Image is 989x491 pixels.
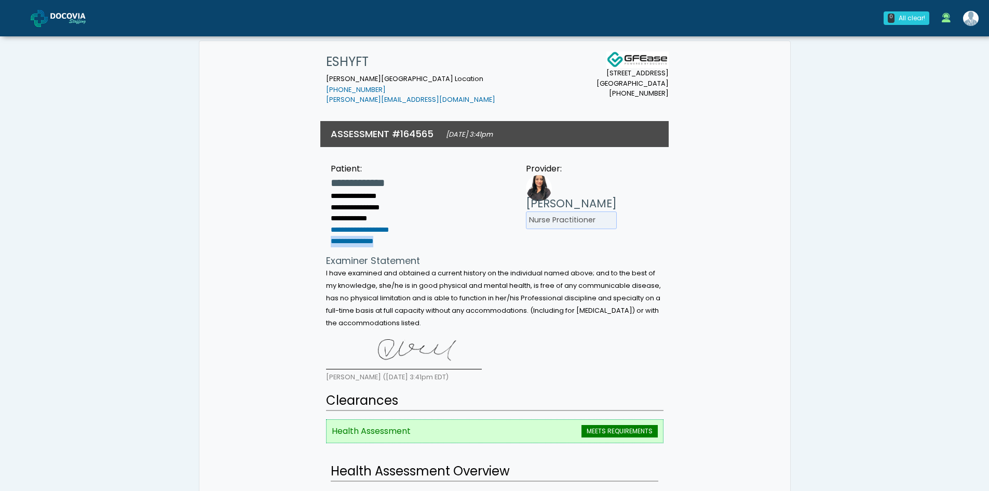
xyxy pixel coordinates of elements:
[446,130,493,139] small: [DATE] 3:41pm
[326,333,482,369] img: 6gSWmAAAAAGSURBVAMAwyxEHGPZQ0wAAAAASUVORK5CYII=
[8,4,39,35] button: Open LiveChat chat widget
[50,13,102,23] img: Docovia
[888,14,895,23] div: 0
[326,373,449,381] small: [PERSON_NAME] ([DATE] 3:41pm EDT)
[331,462,658,482] h2: Health Assessment Overview
[331,163,418,175] div: Patient:
[526,163,617,175] div: Provider:
[326,74,495,104] small: [PERSON_NAME][GEOGRAPHIC_DATA] Location
[526,175,552,201] img: Provider image
[331,127,433,140] h3: ASSESSMENT #164565
[606,51,669,68] img: Docovia Staffing Logo
[899,14,925,23] div: All clear!
[31,10,48,27] img: Docovia
[526,211,617,229] li: Nurse Practitioner
[581,425,658,437] span: MEETS REQUIREMENTS
[526,196,617,211] h3: [PERSON_NAME]
[326,255,663,267] h4: Examiner Statement
[31,1,102,35] a: Docovia
[963,11,979,26] img: Shakerra Crippen
[326,419,663,443] li: Health Assessment
[326,391,663,411] h2: Clearances
[326,51,495,72] h1: ESHYFT
[326,85,386,94] a: [PHONE_NUMBER]
[877,7,936,29] a: 0 All clear!
[326,95,495,104] a: [PERSON_NAME][EMAIL_ADDRESS][DOMAIN_NAME]
[597,68,669,98] small: [STREET_ADDRESS] [GEOGRAPHIC_DATA] [PHONE_NUMBER]
[326,269,661,327] small: I have examined and obtained a current history on the individual named above; and to the best of ...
